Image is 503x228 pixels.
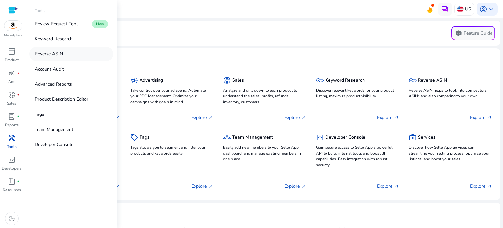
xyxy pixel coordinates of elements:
[8,113,16,120] span: lab_profile
[455,29,462,37] span: school
[223,87,306,105] p: Analyze and drill down to each product to understand the sales, profits, refunds, inventory, cust...
[394,115,399,120] span: arrow_outward
[130,144,214,156] p: Tags allows you to segment and filter your products and keywords easily
[35,81,72,88] p: Advanced Reports
[130,76,138,84] span: campaign
[409,87,492,99] p: Reverse ASIN helps to look into competitors' ASINs and also comparing to your own
[487,184,492,189] span: arrow_outward
[465,3,471,15] p: US
[470,183,492,190] p: Explore
[301,184,306,189] span: arrow_outward
[8,134,16,142] span: handyman
[301,115,306,120] span: arrow_outward
[208,184,213,189] span: arrow_outward
[35,51,63,57] p: Reverse ASIN
[130,134,138,141] span: sell
[316,76,324,84] span: key
[7,144,17,150] p: Tools
[17,180,20,183] span: fiber_manual_record
[232,78,244,83] h5: Sales
[325,78,365,83] h5: Keyword Research
[17,93,20,96] span: fiber_manual_record
[316,144,399,168] p: Gain secure access to SellerApp's powerful API to build internal tools and boost BI capabilities....
[316,87,399,99] p: Discover relevant keywords for your product listing, maximize product visibility
[4,33,22,38] p: Marketplace
[409,134,417,141] span: business_center
[325,135,365,140] h5: Developer Console
[92,20,108,28] span: New
[35,96,88,103] p: Product Description Editor
[464,30,492,37] p: Feature Guide
[284,183,306,190] p: Explore
[130,87,214,105] p: Take control over your ad spend, Automate your PPC Management, Optimize your campaigns with goals...
[140,135,150,140] h5: Tags
[232,135,273,140] h5: Team Management
[2,165,22,171] p: Developers
[316,134,324,141] span: code_blocks
[418,78,447,83] h5: Reverse ASIN
[115,115,121,120] span: arrow_outward
[470,114,492,121] p: Explore
[17,72,20,74] span: fiber_manual_record
[223,76,231,84] span: donut_small
[35,35,73,42] p: Keyword Research
[223,134,231,141] span: groups
[8,91,16,99] span: donut_small
[191,114,213,121] p: Explore
[7,100,16,106] p: Sales
[191,183,213,190] p: Explore
[35,111,44,118] p: Tags
[487,5,495,13] span: keyboard_arrow_down
[479,5,487,13] span: account_circle
[451,26,495,40] button: schoolFeature Guide
[4,21,22,31] img: amazon.svg
[377,114,399,121] p: Explore
[223,144,306,162] p: Easily add new members to your SellerApp dashboard, and manage existing members in one place
[35,126,73,133] p: Team Management
[5,122,19,128] p: Reports
[377,183,399,190] p: Explore
[457,6,464,12] img: us.svg
[409,76,417,84] span: key
[8,156,16,164] span: code_blocks
[8,177,16,185] span: book_4
[115,184,121,189] span: arrow_outward
[35,66,64,73] p: Account Audit
[35,20,78,27] p: Review Request Tool
[8,79,15,85] p: Ads
[140,78,163,83] h5: Advertising
[8,215,16,222] span: dark_mode
[3,187,21,193] p: Resources
[409,144,492,162] p: Discover how SellerApp Services can streamline your selling process, optimize your listings, and ...
[394,184,399,189] span: arrow_outward
[35,8,45,14] p: Tools
[418,135,436,140] h5: Services
[8,69,16,77] span: campaign
[17,115,20,118] span: fiber_manual_record
[8,48,16,55] span: inventory_2
[487,115,492,120] span: arrow_outward
[35,141,73,148] p: Developer Console
[208,115,213,120] span: arrow_outward
[284,114,306,121] p: Explore
[5,57,19,63] p: Product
